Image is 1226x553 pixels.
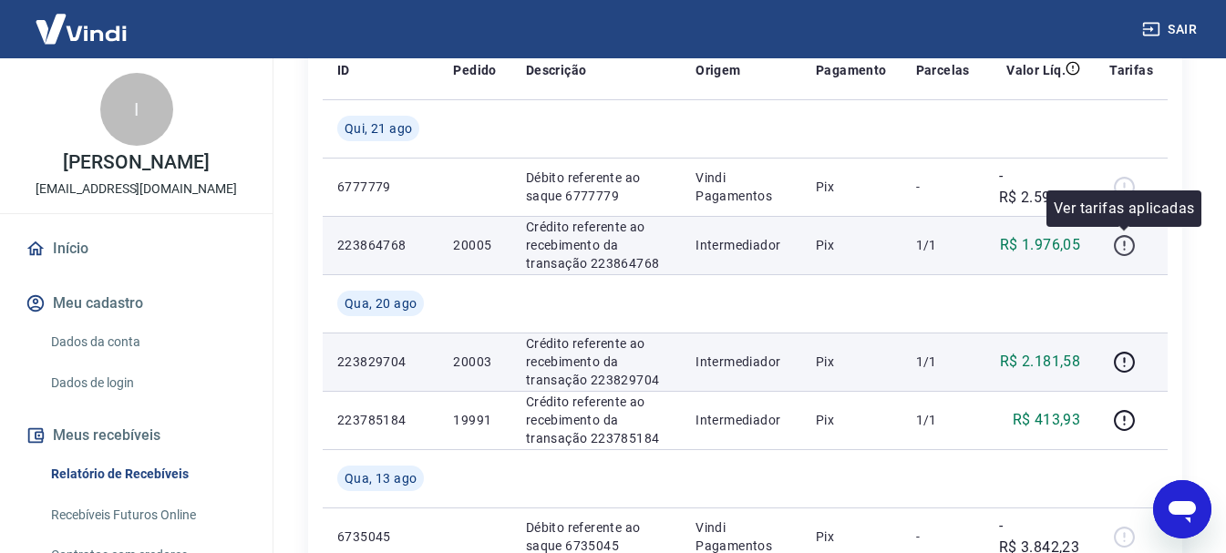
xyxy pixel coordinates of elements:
[337,527,424,546] p: 6735045
[453,61,496,79] p: Pedido
[695,353,787,371] p: Intermediador
[22,283,251,323] button: Meu cadastro
[916,353,970,371] p: 1/1
[1000,234,1080,256] p: R$ 1.976,05
[526,334,666,389] p: Crédito referente ao recebimento da transação 223829704
[916,61,970,79] p: Parcelas
[695,411,787,429] p: Intermediador
[44,323,251,361] a: Dados da conta
[44,364,251,402] a: Dados de login
[345,119,412,138] span: Qui, 21 ago
[337,353,424,371] p: 223829704
[526,393,666,447] p: Crédito referente ao recebimento da transação 223785184
[100,73,173,146] div: I
[816,61,887,79] p: Pagamento
[453,411,496,429] p: 19991
[345,469,417,487] span: Qua, 13 ago
[453,236,496,254] p: 20005
[337,411,424,429] p: 223785184
[22,1,140,56] img: Vindi
[44,456,251,493] a: Relatório de Recebíveis
[1013,409,1081,431] p: R$ 413,93
[916,236,970,254] p: 1/1
[1153,480,1211,538] iframe: Botão para abrir a janela de mensagens
[22,415,251,456] button: Meus recebíveis
[337,61,350,79] p: ID
[453,353,496,371] p: 20003
[337,236,424,254] p: 223864768
[816,236,887,254] p: Pix
[22,229,251,269] a: Início
[1054,198,1194,220] p: Ver tarifas aplicadas
[1138,13,1204,46] button: Sair
[695,236,787,254] p: Intermediador
[526,169,666,205] p: Débito referente ao saque 6777779
[695,169,787,205] p: Vindi Pagamentos
[44,497,251,534] a: Recebíveis Futuros Online
[916,411,970,429] p: 1/1
[345,294,417,312] span: Qua, 20 ago
[999,165,1080,209] p: -R$ 2.595,51
[916,527,970,546] p: -
[916,178,970,196] p: -
[1109,61,1153,79] p: Tarifas
[526,61,587,79] p: Descrição
[816,411,887,429] p: Pix
[1006,61,1066,79] p: Valor Líq.
[695,61,740,79] p: Origem
[816,353,887,371] p: Pix
[816,527,887,546] p: Pix
[63,153,209,172] p: [PERSON_NAME]
[337,178,424,196] p: 6777779
[36,179,237,199] p: [EMAIL_ADDRESS][DOMAIN_NAME]
[816,178,887,196] p: Pix
[526,218,666,272] p: Crédito referente ao recebimento da transação 223864768
[1000,351,1080,373] p: R$ 2.181,58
